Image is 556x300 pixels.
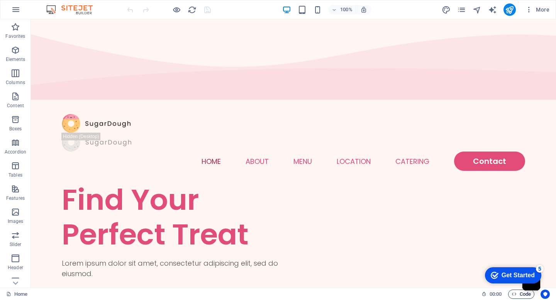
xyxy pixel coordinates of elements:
[6,4,63,20] div: Get Started 5 items remaining, 0% complete
[44,5,102,14] img: Editor Logo
[340,5,353,14] h6: 100%
[8,172,22,178] p: Tables
[6,56,25,62] p: Elements
[541,290,550,299] button: Usercentrics
[6,290,27,299] a: Click to cancel selection. Double-click to open Pages
[495,291,496,297] span: :
[6,195,25,201] p: Features
[473,5,482,14] button: navigator
[512,290,531,299] span: Code
[187,5,197,14] button: reload
[488,5,497,14] i: AI Writer
[525,6,549,13] span: More
[7,103,24,109] p: Content
[10,241,22,248] p: Slider
[5,149,26,155] p: Accordion
[329,5,356,14] button: 100%
[57,2,65,9] div: 5
[8,265,23,271] p: Header
[522,3,553,16] button: More
[6,79,25,86] p: Columns
[442,5,451,14] i: Design (Ctrl+Alt+Y)
[490,290,502,299] span: 00 00
[488,5,497,14] button: text_generator
[5,33,25,39] p: Favorites
[23,8,56,15] div: Get Started
[360,6,367,13] i: On resize automatically adjust zoom level to fit chosen device.
[473,5,481,14] i: Navigator
[188,5,197,14] i: Reload page
[172,5,181,14] button: Click here to leave preview mode and continue editing
[508,290,534,299] button: Code
[8,218,24,224] p: Images
[503,3,516,16] button: publish
[9,126,22,132] p: Boxes
[457,5,466,14] button: pages
[457,5,466,14] i: Pages (Ctrl+Alt+S)
[442,5,451,14] button: design
[505,5,514,14] i: Publish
